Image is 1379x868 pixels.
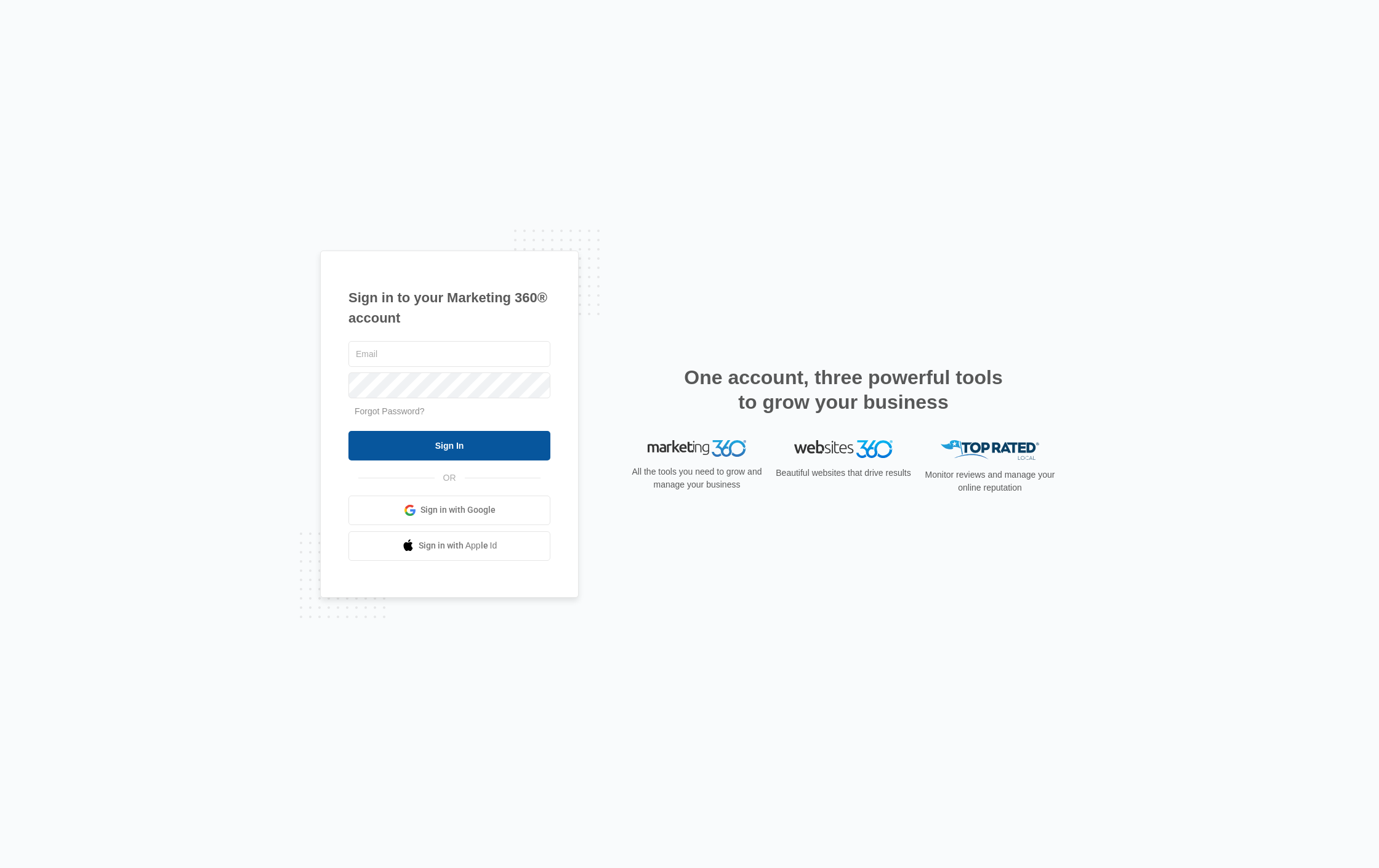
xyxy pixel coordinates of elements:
[921,468,1059,494] p: Monitor reviews and manage your online reputation
[348,431,550,460] input: Sign In
[941,440,1039,460] img: Top Rated Local
[355,406,425,416] a: Forgot Password?
[348,341,550,367] input: Email
[348,496,550,525] a: Sign in with Google
[419,539,497,552] span: Sign in with Apple Id
[348,287,550,328] h1: Sign in to your Marketing 360® account
[794,440,893,458] img: Websites 360
[628,465,766,491] p: All the tools you need to grow and manage your business
[348,531,550,561] a: Sign in with Apple Id
[774,467,912,480] p: Beautiful websites that drive results
[435,472,465,484] span: OR
[648,440,746,457] img: Marketing 360
[680,365,1007,414] h2: One account, three powerful tools to grow your business
[420,504,496,516] span: Sign in with Google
